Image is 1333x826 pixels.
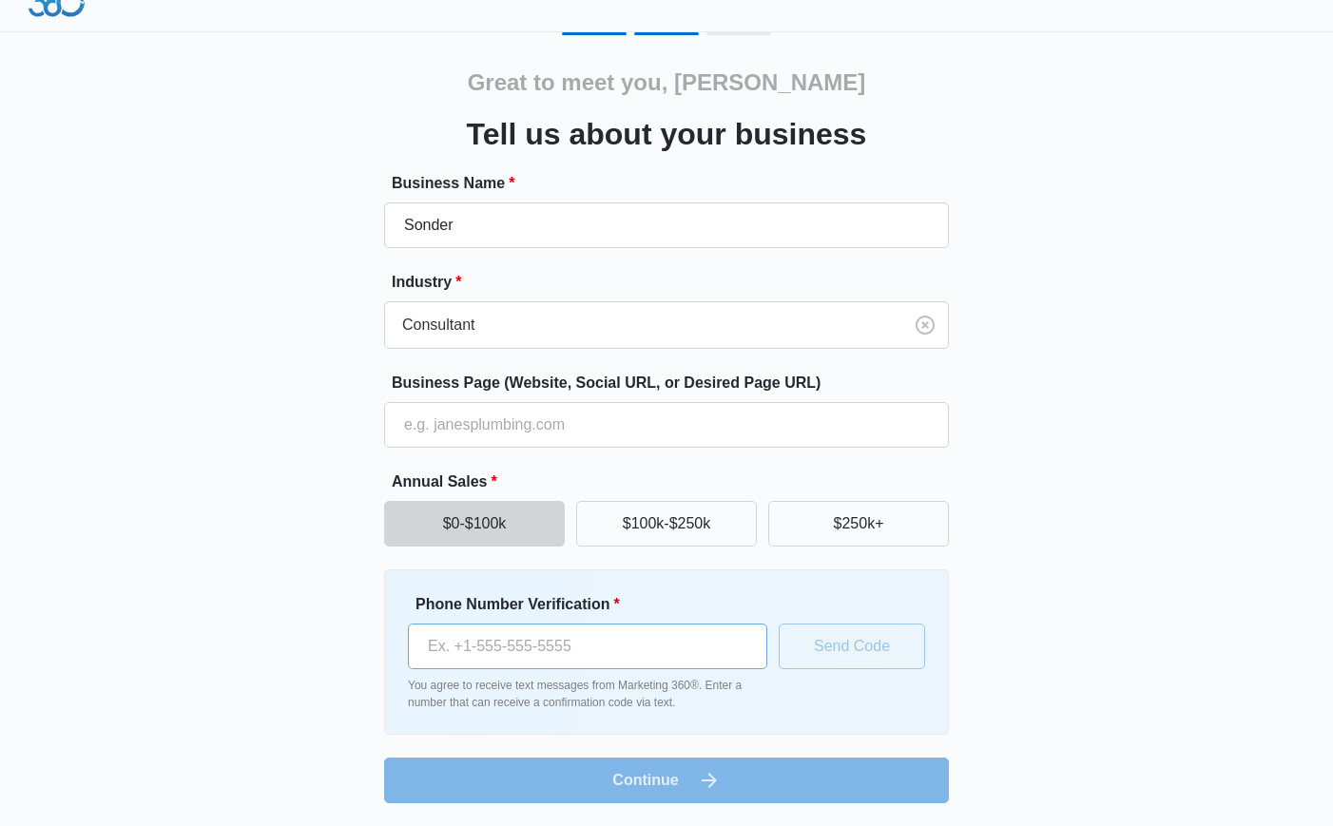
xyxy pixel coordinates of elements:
input: e.g. Jane's Plumbing [384,202,949,248]
input: e.g. janesplumbing.com [384,402,949,448]
h3: Tell us about your business [467,111,867,157]
button: $250k+ [768,501,949,547]
button: Clear [910,310,940,340]
label: Phone Number Verification [415,593,775,616]
label: Business Name [392,172,956,195]
label: Industry [392,271,956,294]
h2: Great to meet you, [PERSON_NAME] [468,66,866,100]
p: You agree to receive text messages from Marketing 360®. Enter a number that can receive a confirm... [408,677,767,711]
label: Business Page (Website, Social URL, or Desired Page URL) [392,372,956,394]
input: Ex. +1-555-555-5555 [408,624,767,669]
button: $0-$100k [384,501,565,547]
label: Annual Sales [392,471,956,493]
button: $100k-$250k [576,501,757,547]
